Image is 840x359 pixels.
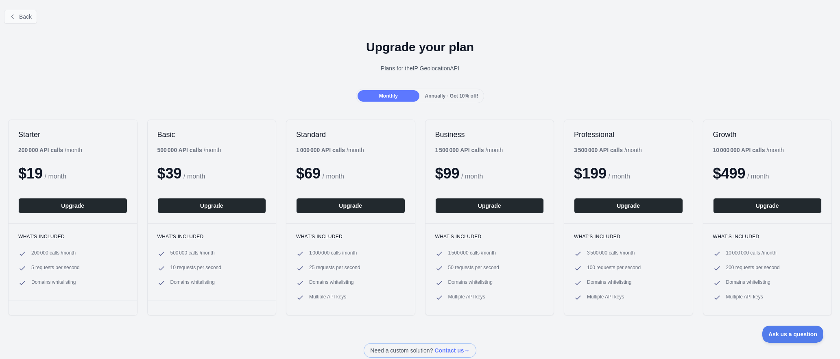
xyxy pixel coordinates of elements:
[609,173,630,180] span: / month
[574,198,683,213] button: Upgrade
[323,173,344,180] span: / month
[574,165,607,182] span: $ 199
[435,198,544,213] button: Upgrade
[296,198,405,213] button: Upgrade
[762,326,824,343] iframe: Toggle Customer Support
[435,165,460,182] span: $ 99
[461,173,483,180] span: / month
